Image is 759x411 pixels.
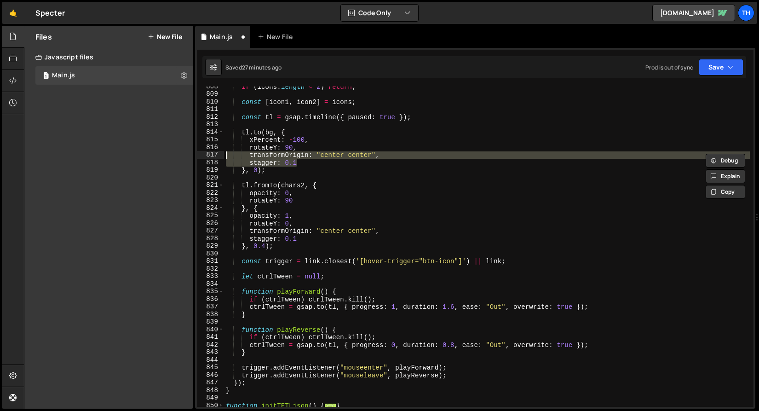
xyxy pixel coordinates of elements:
[197,121,224,128] div: 813
[197,295,224,303] div: 836
[706,185,745,199] button: Copy
[197,136,224,144] div: 815
[197,371,224,379] div: 846
[258,32,296,41] div: New File
[197,166,224,174] div: 819
[197,83,224,91] div: 808
[225,64,282,71] div: Saved
[43,73,49,80] span: 1
[197,326,224,334] div: 840
[197,387,224,394] div: 848
[324,403,336,408] span: ...
[197,197,224,204] div: 823
[645,64,693,71] div: Prod is out of sync
[706,169,745,183] button: Explain
[210,32,233,41] div: Main.js
[699,59,743,75] button: Save
[197,227,224,235] div: 827
[52,71,75,80] div: Main.js
[197,181,224,189] div: 821
[197,113,224,121] div: 812
[197,288,224,295] div: 835
[197,189,224,197] div: 822
[197,265,224,273] div: 832
[197,379,224,387] div: 847
[341,5,418,21] button: Code Only
[197,159,224,167] div: 818
[197,174,224,182] div: 820
[197,356,224,364] div: 844
[2,2,24,24] a: 🤙
[197,257,224,265] div: 831
[197,341,224,349] div: 842
[706,154,745,168] button: Debug
[35,7,65,18] div: Specter
[197,235,224,243] div: 828
[242,64,282,71] div: 27 minutes ago
[197,280,224,288] div: 834
[197,318,224,326] div: 839
[197,348,224,356] div: 843
[197,128,224,136] div: 814
[197,98,224,106] div: 810
[197,151,224,159] div: 817
[652,5,735,21] a: [DOMAIN_NAME]
[197,250,224,258] div: 830
[197,220,224,227] div: 826
[148,33,182,41] button: New File
[197,90,224,98] div: 809
[197,242,224,250] div: 829
[197,364,224,371] div: 845
[197,303,224,311] div: 837
[197,394,224,402] div: 849
[197,212,224,220] div: 825
[197,272,224,280] div: 833
[197,333,224,341] div: 841
[197,144,224,151] div: 816
[197,311,224,318] div: 838
[197,105,224,113] div: 811
[24,48,193,66] div: Javascript files
[35,66,193,85] div: 16840/46037.js
[197,204,224,212] div: 824
[738,5,754,21] a: Th
[35,32,52,42] h2: Files
[197,402,224,410] div: 850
